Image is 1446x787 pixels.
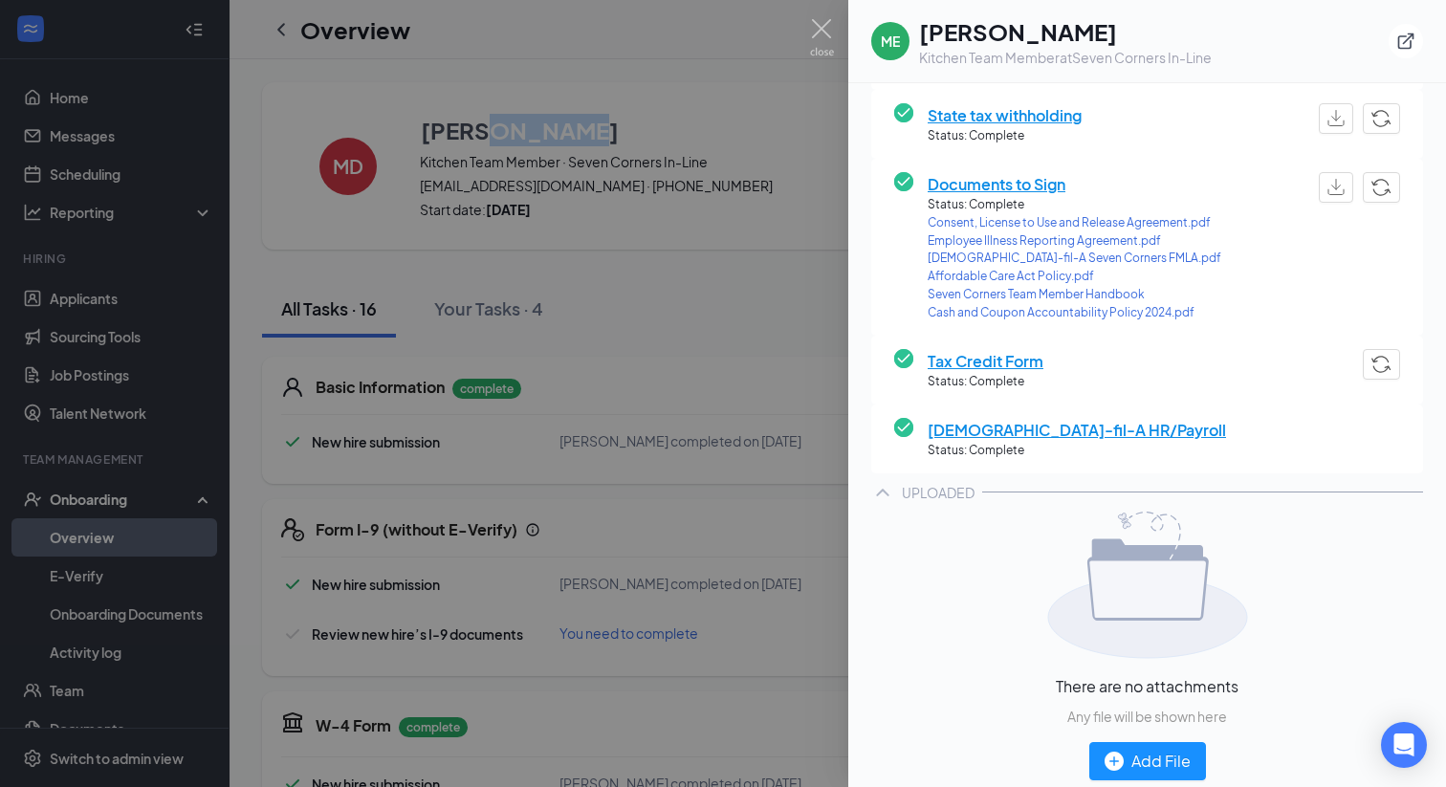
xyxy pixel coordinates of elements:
[1056,674,1238,698] span: There are no attachments
[928,232,1221,251] a: Employee Illness Reporting Agreement.pdf
[928,442,1226,460] span: Status: Complete
[1089,742,1206,780] button: Add File
[928,349,1043,373] span: Tax Credit Form
[1105,749,1191,773] div: Add File
[928,268,1221,286] a: Affordable Care Act Policy.pdf
[919,48,1212,67] div: Kitchen Team Member at Seven Corners In-Line
[928,196,1221,214] span: Status: Complete
[928,250,1221,268] a: [DEMOGRAPHIC_DATA]-fil-A Seven Corners FMLA.pdf
[871,481,894,504] svg: ChevronUp
[881,32,900,51] div: ME
[928,103,1082,127] span: State tax withholding
[1067,706,1227,727] span: Any file will be shown here
[1381,722,1427,768] div: Open Intercom Messenger
[919,15,1212,48] h1: [PERSON_NAME]
[928,127,1082,145] span: Status: Complete
[928,304,1221,322] a: Cash and Coupon Accountability Policy 2024.pdf
[928,286,1221,304] a: Seven Corners Team Member Handbook
[928,373,1043,391] span: Status: Complete
[928,418,1226,442] span: [DEMOGRAPHIC_DATA]-fil-A HR/Payroll
[1396,32,1415,51] svg: ExternalLink
[928,214,1221,232] a: Consent, License to Use and Release Agreement.pdf
[902,483,975,502] div: UPLOADED
[928,172,1221,196] span: Documents to Sign
[1389,24,1423,58] button: ExternalLink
